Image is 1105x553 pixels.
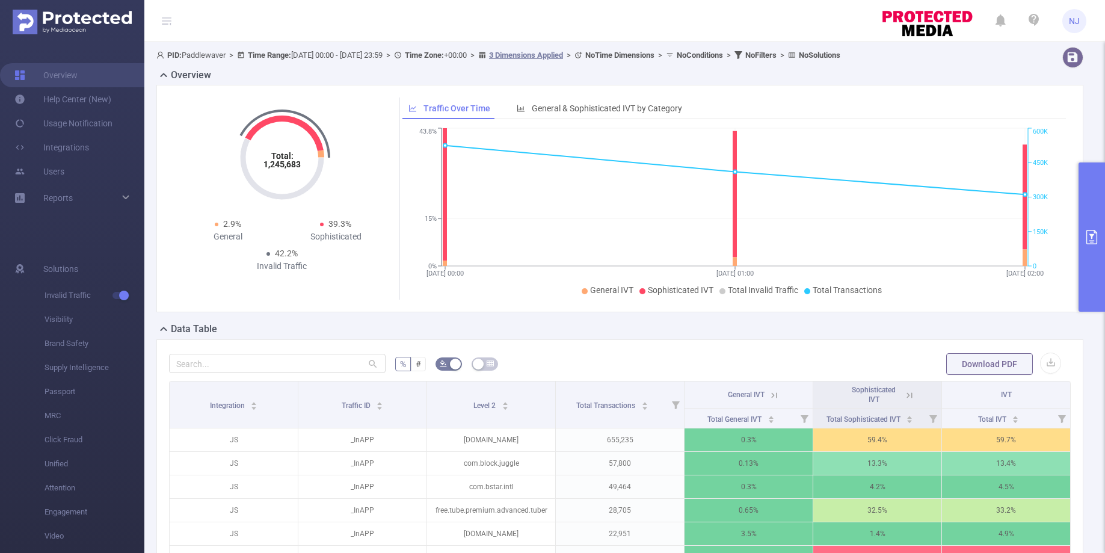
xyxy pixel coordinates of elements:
tspan: 15% [425,215,437,223]
i: Filter menu [925,409,941,428]
p: 59.7% [942,428,1070,451]
i: Filter menu [796,409,813,428]
tspan: [DATE] 01:00 [716,270,754,277]
b: No Conditions [677,51,723,60]
tspan: 450K [1033,159,1048,167]
p: 33.2% [942,499,1070,522]
span: Supply Intelligence [45,356,144,380]
span: > [723,51,734,60]
i: icon: caret-down [906,418,913,422]
u: 3 Dimensions Applied [489,51,563,60]
p: 13.3% [813,452,941,475]
p: _InAPP [298,452,426,475]
span: Total Transactions [576,401,637,410]
span: Sophisticated IVT [852,386,896,404]
b: No Solutions [799,51,840,60]
p: [DOMAIN_NAME] [427,522,555,545]
b: PID: [167,51,182,60]
a: Usage Notification [14,111,112,135]
span: > [563,51,574,60]
i: icon: caret-down [641,405,648,409]
i: icon: line-chart [408,104,417,113]
span: IVT [1001,391,1012,399]
i: icon: caret-down [1012,418,1019,422]
span: # [416,359,421,369]
i: icon: caret-up [251,400,257,404]
div: Sort [376,400,383,407]
i: icon: bar-chart [517,104,525,113]
span: General IVT [590,285,633,295]
span: 39.3% [328,219,351,229]
div: Sort [502,400,509,407]
p: JS [170,499,298,522]
span: General IVT [728,391,765,399]
i: Filter menu [1053,409,1070,428]
span: Engagement [45,500,144,524]
div: Invalid Traffic [228,260,336,273]
p: com.block.juggle [427,452,555,475]
p: _InAPP [298,475,426,498]
tspan: 150K [1033,228,1048,236]
p: 13.4% [942,452,1070,475]
i: icon: caret-down [251,405,257,409]
span: Passport [45,380,144,404]
a: Users [14,159,64,184]
span: Visibility [45,307,144,332]
div: Sophisticated [282,230,390,243]
h2: Overview [171,68,211,82]
p: 0.65% [685,499,813,522]
p: _InAPP [298,428,426,451]
tspan: 0 [1033,262,1036,270]
p: 0.3% [685,428,813,451]
b: No Filters [745,51,777,60]
span: Invalid Traffic [45,283,144,307]
span: Level 2 [473,401,497,410]
span: MRC [45,404,144,428]
span: > [467,51,478,60]
b: Time Zone: [405,51,444,60]
p: _InAPP [298,522,426,545]
p: 0.3% [685,475,813,498]
span: Sophisticated IVT [648,285,713,295]
tspan: [DATE] 02:00 [1006,270,1044,277]
button: Download PDF [946,353,1033,375]
i: icon: caret-up [377,400,383,404]
p: 3.5% [685,522,813,545]
tspan: Total: [271,151,293,161]
span: > [777,51,788,60]
span: % [400,359,406,369]
div: Sort [1012,414,1019,421]
div: Sort [906,414,913,421]
a: Reports [43,186,73,210]
p: _InAPP [298,499,426,522]
span: Paddlewaver [DATE] 00:00 - [DATE] 23:59 +00:00 [156,51,840,60]
span: Click Fraud [45,428,144,452]
span: > [654,51,666,60]
i: icon: caret-down [502,405,508,409]
a: Integrations [14,135,89,159]
p: 49,464 [556,475,684,498]
i: icon: caret-up [768,414,774,418]
p: 59.4% [813,428,941,451]
p: 4.9% [942,522,1070,545]
p: 0.13% [685,452,813,475]
p: 22,951 [556,522,684,545]
div: Sort [250,400,257,407]
span: General & Sophisticated IVT by Category [532,103,682,113]
p: JS [170,428,298,451]
i: icon: user [156,51,167,59]
span: Total IVT [978,415,1008,424]
span: > [383,51,394,60]
div: Sort [641,400,648,407]
span: Total Sophisticated IVT [826,415,902,424]
span: Solutions [43,257,78,281]
p: 4.5% [942,475,1070,498]
span: NJ [1069,9,1080,33]
span: Integration [210,401,247,410]
span: Total Invalid Traffic [728,285,798,295]
tspan: 300K [1033,194,1048,202]
p: 57,800 [556,452,684,475]
p: free.tube.premium.advanced.tuber [427,499,555,522]
div: General [174,230,282,243]
p: JS [170,452,298,475]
